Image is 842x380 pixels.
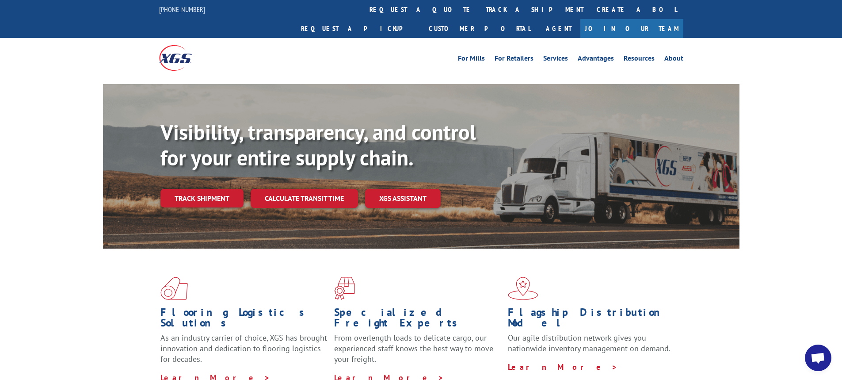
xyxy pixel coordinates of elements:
[508,333,671,353] span: Our agile distribution network gives you nationwide inventory management on demand.
[334,277,355,300] img: xgs-icon-focused-on-flooring-red
[543,55,568,65] a: Services
[422,19,537,38] a: Customer Portal
[160,277,188,300] img: xgs-icon-total-supply-chain-intelligence-red
[159,5,205,14] a: [PHONE_NUMBER]
[578,55,614,65] a: Advantages
[580,19,683,38] a: Join Our Team
[624,55,655,65] a: Resources
[508,307,675,333] h1: Flagship Distribution Model
[160,307,328,333] h1: Flooring Logistics Solutions
[160,118,476,171] b: Visibility, transparency, and control for your entire supply chain.
[160,189,244,207] a: Track shipment
[805,345,831,371] div: Open chat
[334,307,501,333] h1: Specialized Freight Experts
[294,19,422,38] a: Request a pickup
[508,362,618,372] a: Learn More >
[537,19,580,38] a: Agent
[664,55,683,65] a: About
[334,333,501,372] p: From overlength loads to delicate cargo, our experienced staff knows the best way to move your fr...
[458,55,485,65] a: For Mills
[508,277,538,300] img: xgs-icon-flagship-distribution-model-red
[160,333,327,364] span: As an industry carrier of choice, XGS has brought innovation and dedication to flooring logistics...
[365,189,441,208] a: XGS ASSISTANT
[495,55,533,65] a: For Retailers
[251,189,358,208] a: Calculate transit time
